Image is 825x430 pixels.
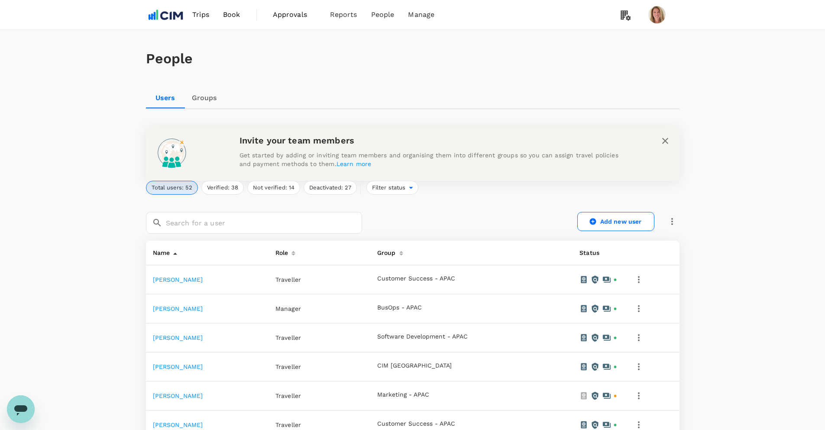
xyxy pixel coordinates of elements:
a: [PERSON_NAME] [153,392,203,399]
th: Status [573,241,624,265]
img: Judith Penders [648,6,666,23]
span: Reports [330,10,357,20]
span: Approvals [273,10,316,20]
img: CIM ENVIRONMENTAL PTY LTD [146,5,186,24]
span: Traveller [275,276,301,283]
span: Book [223,10,240,20]
button: Total users: 52 [146,181,198,195]
button: Verified: 38 [201,181,244,195]
button: Customer Success - APAC [377,420,455,427]
button: Customer Success - APAC [377,275,455,282]
span: Trips [192,10,209,20]
a: [PERSON_NAME] [153,276,203,283]
div: Filter status [366,181,419,195]
a: Add new user [577,212,654,231]
span: Traveller [275,421,301,428]
span: Filter status [367,184,409,192]
span: Manager [275,305,301,312]
a: [PERSON_NAME] [153,421,203,428]
button: CIM [GEOGRAPHIC_DATA] [377,362,452,369]
button: BusOps - APAC [377,304,422,311]
a: Groups [185,88,224,108]
span: Traveller [275,363,301,370]
div: Role [272,244,288,258]
span: People [371,10,395,20]
img: onboarding-banner [153,134,191,172]
button: close [658,134,673,148]
button: Marketing - APAC [377,391,429,398]
a: Users [146,88,185,108]
button: Deactivated: 27 [304,181,357,195]
span: Traveller [275,334,301,341]
p: Get started by adding or inviting team members and organising them into different groups so you c... [239,151,629,168]
h1: People [146,51,679,67]
span: Manage [408,10,434,20]
iframe: Button to launch messaging window [7,395,35,423]
a: [PERSON_NAME] [153,305,203,312]
a: [PERSON_NAME] [153,363,203,370]
button: Software Development - APAC [377,333,468,340]
a: Learn more [336,160,372,167]
a: [PERSON_NAME] [153,334,203,341]
div: Group [374,244,396,258]
input: Search for a user [166,212,362,234]
h6: Invite your team members [239,134,629,147]
div: Name [149,244,170,258]
button: Not verified: 14 [247,181,300,195]
span: Traveller [275,392,301,399]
